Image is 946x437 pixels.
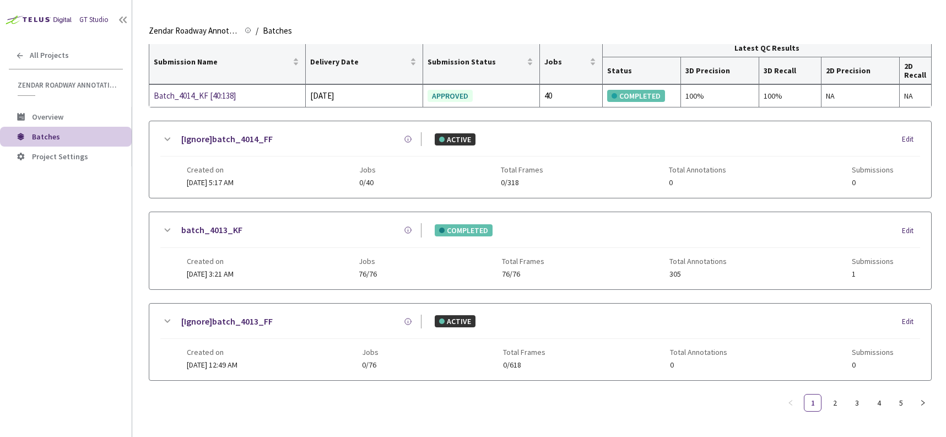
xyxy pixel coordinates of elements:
span: Submission Status [428,57,525,66]
span: [DATE] 3:21 AM [187,269,234,279]
span: Created on [187,165,234,174]
div: [DATE] [310,89,418,102]
div: APPROVED [428,90,473,102]
span: right [920,400,926,406]
th: Submission Name [149,39,306,84]
th: 2D Recall [900,57,931,84]
th: Jobs [540,39,603,84]
li: Previous Page [782,394,799,412]
span: Created on [187,348,237,357]
span: Submission Name [154,57,290,66]
a: [Ignore]batch_4013_FF [181,315,273,328]
th: Status [603,57,681,84]
div: Edit [902,134,920,145]
span: 76/76 [359,270,377,278]
span: [DATE] 12:49 AM [187,360,237,370]
span: Zendar Roadway Annotations | Polygon Labels [149,24,238,37]
div: Edit [902,225,920,236]
span: All Projects [30,51,69,60]
a: 1 [804,395,821,411]
span: 0 [852,361,894,369]
span: Jobs [359,257,377,266]
span: Jobs [362,348,379,357]
div: GT Studio [79,15,109,25]
span: Submissions [852,165,894,174]
span: Batches [32,132,60,142]
a: [Ignore]batch_4014_FF [181,132,273,146]
span: 0/76 [362,361,379,369]
span: 0 [669,179,726,187]
div: NA [904,90,927,102]
span: Batches [263,24,292,37]
a: 5 [893,395,909,411]
th: Submission Status [423,39,540,84]
a: 2 [826,395,843,411]
span: [DATE] 5:17 AM [187,177,234,187]
div: batch_4013_KFCOMPLETEDEditCreated on[DATE] 3:21 AMJobs76/76Total Frames76/76Total Annotations305S... [149,212,931,289]
div: 40 [544,89,598,102]
span: Total Frames [503,348,545,357]
span: Project Settings [32,152,88,161]
span: Created on [187,257,234,266]
span: Total Annotations [670,348,727,357]
span: Jobs [544,57,587,66]
span: 76/76 [502,270,544,278]
a: 4 [871,395,887,411]
a: Batch_4014_KF [40:138] [154,89,271,102]
div: Edit [902,316,920,327]
th: Latest QC Results [603,39,931,57]
span: Overview [32,112,63,122]
span: 0/618 [503,361,545,369]
span: 0/40 [359,179,376,187]
span: 1 [852,270,894,278]
span: left [787,400,794,406]
div: NA [826,90,895,102]
div: ACTIVE [435,133,475,145]
th: Delivery Date [306,39,423,84]
span: 0 [670,361,727,369]
a: 3 [848,395,865,411]
div: 100% [685,90,754,102]
span: 305 [669,270,727,278]
div: COMPLETED [435,224,493,236]
span: Delivery Date [310,57,408,66]
span: 0/318 [501,179,543,187]
span: Total Annotations [669,257,727,266]
li: Next Page [914,394,932,412]
span: Zendar Roadway Annotations | Polygon Labels [18,80,116,90]
span: Jobs [359,165,376,174]
th: 3D Precision [681,57,759,84]
span: Total Frames [501,165,543,174]
div: [Ignore]batch_4013_FFACTIVEEditCreated on[DATE] 12:49 AMJobs0/76Total Frames0/618Total Annotation... [149,304,931,380]
span: Total Annotations [669,165,726,174]
button: left [782,394,799,412]
div: [Ignore]batch_4014_FFACTIVEEditCreated on[DATE] 5:17 AMJobs0/40Total Frames0/318Total Annotations... [149,121,931,198]
span: Submissions [852,348,894,357]
span: Total Frames [502,257,544,266]
span: 0 [852,179,894,187]
div: ACTIVE [435,315,475,327]
th: 3D Recall [759,57,822,84]
div: COMPLETED [607,90,665,102]
div: 100% [764,90,817,102]
li: / [256,24,258,37]
span: Submissions [852,257,894,266]
a: batch_4013_KF [181,223,242,237]
th: 2D Precision [821,57,900,84]
button: right [914,394,932,412]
